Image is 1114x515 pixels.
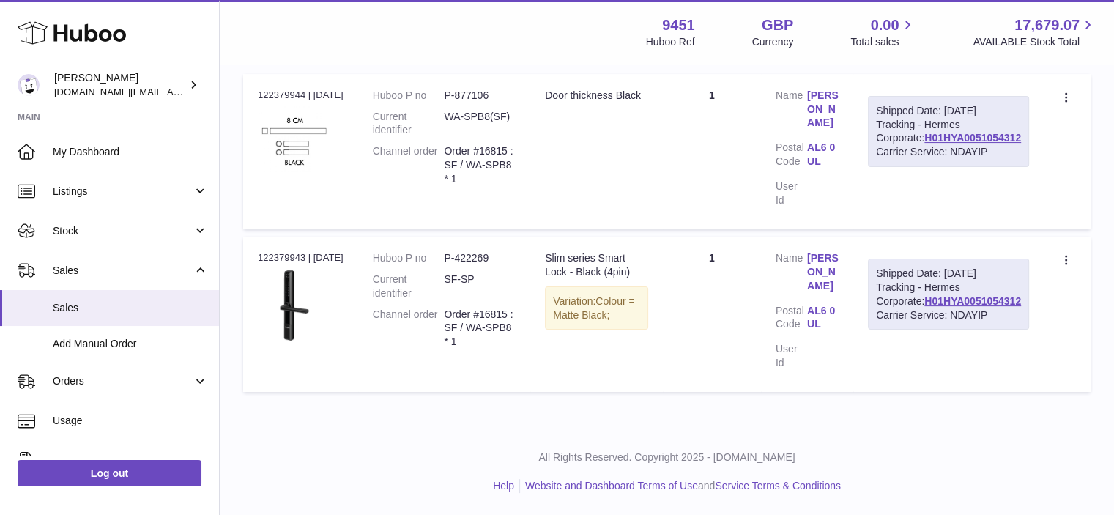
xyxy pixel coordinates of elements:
span: 0.00 [871,15,899,35]
div: 122379944 | [DATE] [258,89,344,102]
div: Door thickness Black [545,89,648,103]
div: Carrier Service: NDAYIP [876,145,1021,159]
div: Tracking - Hermes Corporate: [868,96,1029,168]
span: AVAILABLE Stock Total [973,35,1096,49]
td: 1 [663,237,761,392]
div: Carrier Service: NDAYIP [876,308,1021,322]
dd: SF-SP [444,273,516,300]
dt: User Id [776,179,807,207]
a: [PERSON_NAME] [807,251,839,293]
dt: Current identifier [373,110,445,138]
span: Sales [53,301,208,315]
span: Add Manual Order [53,337,208,351]
a: Help [493,480,514,492]
span: Usage [53,414,208,428]
dt: User Id [776,342,807,370]
div: Shipped Date: [DATE] [876,267,1021,281]
a: Service Terms & Conditions [715,480,841,492]
img: amir.ch@gmail.com [18,74,40,96]
td: 1 [663,74,761,229]
span: Invoicing and Payments [53,453,193,467]
dd: P-422269 [444,251,516,265]
a: AL6 0UL [807,304,839,332]
img: SF-featured-image-1.png [258,269,331,342]
li: and [520,479,841,493]
a: H01HYA0051054312 [924,295,1021,307]
div: [PERSON_NAME] [54,71,186,99]
a: 17,679.07 AVAILABLE Stock Total [973,15,1096,49]
div: Shipped Date: [DATE] [876,104,1021,118]
span: [DOMAIN_NAME][EMAIL_ADDRESS][DOMAIN_NAME] [54,86,292,97]
dt: Channel order [373,144,445,186]
div: Currency [752,35,794,49]
img: 94511700516767.jpg [258,106,331,171]
a: H01HYA0051054312 [924,132,1021,144]
dt: Name [776,251,807,297]
div: 122379943 | [DATE] [258,251,344,264]
span: Sales [53,264,193,278]
div: Tracking - Hermes Corporate: [868,259,1029,330]
a: 0.00 Total sales [850,15,916,49]
p: All Rights Reserved. Copyright 2025 - [DOMAIN_NAME] [231,451,1102,464]
span: Stock [53,224,193,238]
a: Log out [18,460,201,486]
dd: P-877106 [444,89,516,103]
dt: Postal Code [776,304,807,336]
a: Website and Dashboard Terms of Use [525,480,698,492]
div: Huboo Ref [646,35,695,49]
dt: Current identifier [373,273,445,300]
dt: Name [776,89,807,134]
dt: Huboo P no [373,251,445,265]
strong: 9451 [662,15,695,35]
dd: WA-SPB8(SF) [444,110,516,138]
div: Variation: [545,286,648,330]
span: Orders [53,374,193,388]
dt: Channel order [373,308,445,349]
div: Slim series Smart Lock - Black (4pin) [545,251,648,279]
span: 17,679.07 [1014,15,1080,35]
a: [PERSON_NAME] [807,89,839,130]
dd: Order #16815 : SF / WA-SPB8 * 1 [444,144,516,186]
strong: GBP [762,15,793,35]
a: AL6 0UL [807,141,839,168]
dt: Huboo P no [373,89,445,103]
span: Colour = Matte Black; [553,295,634,321]
dd: Order #16815 : SF / WA-SPB8 * 1 [444,308,516,349]
span: Listings [53,185,193,199]
span: Total sales [850,35,916,49]
span: My Dashboard [53,145,208,159]
dt: Postal Code [776,141,807,172]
